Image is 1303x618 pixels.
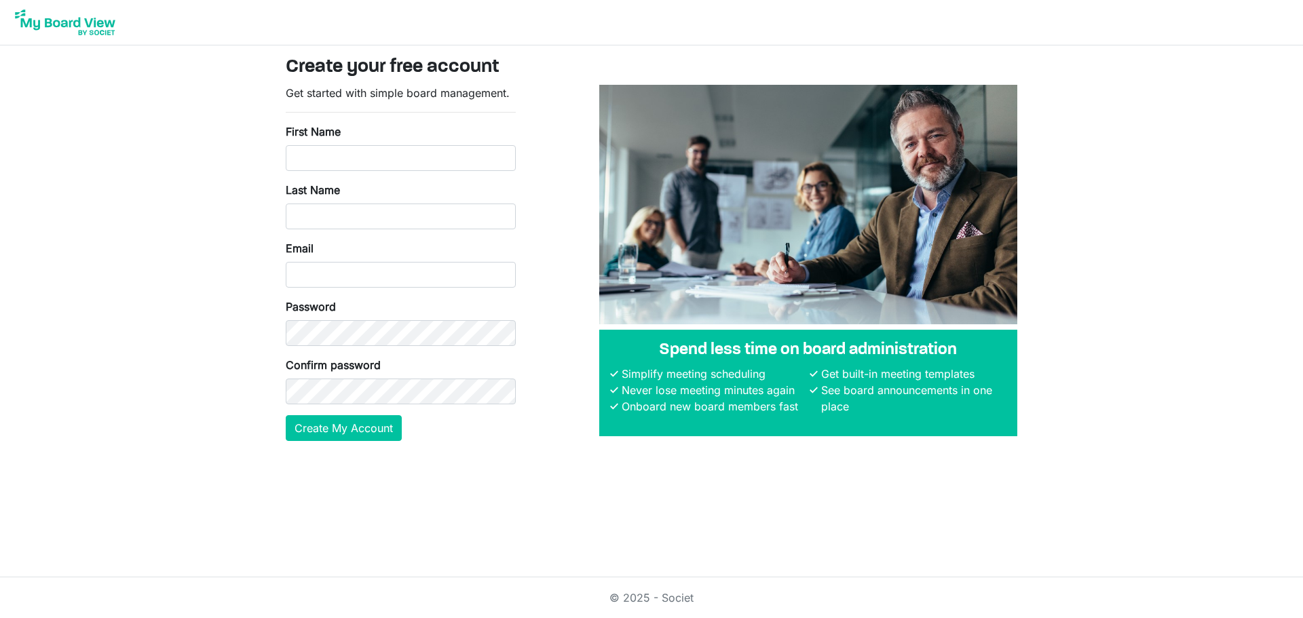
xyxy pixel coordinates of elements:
[286,415,402,441] button: Create My Account
[286,56,1017,79] h3: Create your free account
[818,382,1006,414] li: See board announcements in one place
[599,85,1017,324] img: A photograph of board members sitting at a table
[618,382,807,398] li: Never lose meeting minutes again
[618,366,807,382] li: Simplify meeting scheduling
[818,366,1006,382] li: Get built-in meeting templates
[11,5,119,39] img: My Board View Logo
[286,182,340,198] label: Last Name
[286,86,510,100] span: Get started with simple board management.
[286,298,336,315] label: Password
[286,240,314,256] label: Email
[286,357,381,373] label: Confirm password
[609,591,694,604] a: © 2025 - Societ
[610,341,1006,360] h4: Spend less time on board administration
[618,398,807,414] li: Onboard new board members fast
[286,123,341,140] label: First Name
